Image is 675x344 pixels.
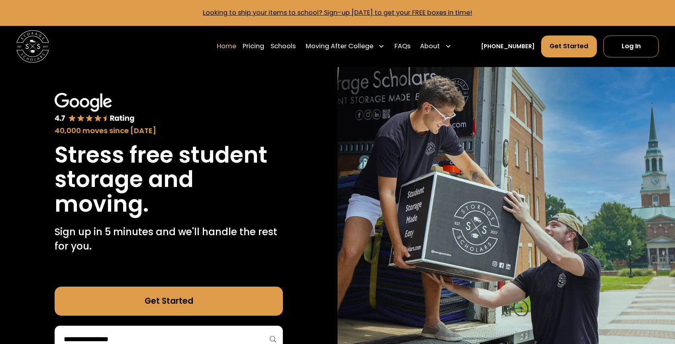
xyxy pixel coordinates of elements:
[16,30,49,63] a: home
[217,35,236,58] a: Home
[417,35,455,58] div: About
[203,8,472,17] a: Looking to ship your items to school? Sign-up [DATE] to get your FREE boxes in time!
[603,35,659,57] a: Log In
[541,35,597,57] a: Get Started
[55,125,283,136] div: 40,000 moves since [DATE]
[394,35,410,58] a: FAQs
[481,42,535,51] a: [PHONE_NUMBER]
[302,35,388,58] div: Moving After College
[55,287,283,316] a: Get Started
[55,93,134,124] img: Google 4.7 star rating
[420,41,440,51] div: About
[271,35,296,58] a: Schools
[243,35,264,58] a: Pricing
[55,225,283,254] p: Sign up in 5 minutes and we'll handle the rest for you.
[55,143,283,216] h1: Stress free student storage and moving.
[16,30,49,63] img: Storage Scholars main logo
[306,41,373,51] div: Moving After College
